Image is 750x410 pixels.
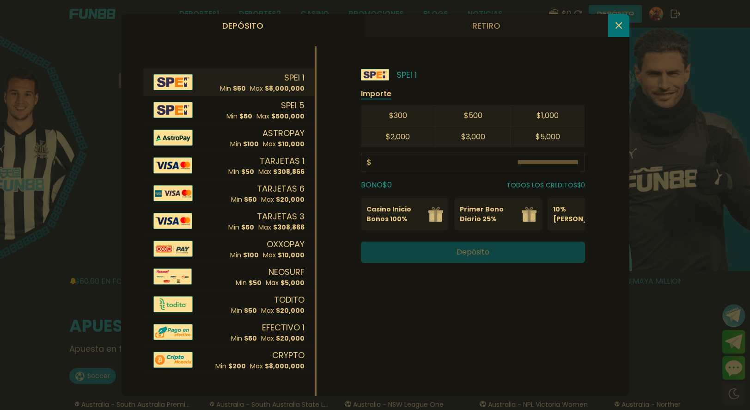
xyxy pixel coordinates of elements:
button: AlipayCRYPTOMin $200Max $8,000,000 [143,346,315,374]
p: 10% [PERSON_NAME] [553,205,610,224]
button: AlipayTARJETAS 1Min $50Max $308,866 [143,152,315,180]
button: Depósito [121,14,365,37]
button: AlipaySPEI 5Min $50Max $500,000 [143,96,315,124]
img: gift [522,207,537,222]
span: EFECTIVO 1 [262,321,305,334]
p: Casino Inicio Bonos 100% [366,205,423,224]
span: $ 20,000 [276,195,305,204]
p: TODOS LOS CREDITOS $ 0 [506,180,585,190]
p: Max [261,195,305,205]
span: $ 50 [249,278,262,287]
img: Alipay [153,296,193,312]
p: Min [230,139,259,149]
button: Depósito [361,242,585,263]
p: Max [266,278,305,288]
span: OXXOPAY [267,238,305,250]
button: AlipayEFECTIVO 1Min $50Max $20,000 [143,318,315,346]
button: Retiro [365,14,608,37]
p: Importe [361,89,391,99]
img: Alipay [153,74,193,90]
p: Min [230,250,259,260]
p: Max [256,112,305,121]
img: Alipay [153,157,192,174]
p: Min [215,361,246,371]
button: $3,000 [435,126,510,147]
button: AlipayNEOSURFMin $50Max $5,000 [143,263,315,291]
span: $ 50 [241,167,254,176]
span: $ 200 [228,361,246,371]
p: Max [263,250,305,260]
span: $ 10,000 [278,250,305,260]
span: TARJETAS 1 [260,155,305,167]
span: $ 500,000 [271,112,305,121]
span: CRYPTO [272,349,305,361]
span: $ 50 [244,306,257,315]
span: $ [367,157,372,168]
p: Min [231,306,257,316]
span: TARJETAS 3 [257,210,305,223]
button: 10% [PERSON_NAME] [548,198,635,230]
span: $ 8,000,000 [265,361,305,371]
button: $5,000 [510,126,585,147]
p: Min [228,167,254,177]
p: Primer Bono Diario 25% [460,205,516,224]
span: $ 50 [244,195,257,204]
button: AlipayTODITOMin $50Max $20,000 [143,291,315,318]
p: Max [250,361,305,371]
p: Min [220,84,246,93]
img: Alipay [153,102,193,118]
span: $ 50 [233,84,246,93]
span: SPEI 5 [281,99,305,112]
button: Casino Inicio Bonos 100% [361,198,449,230]
span: $ 50 [241,223,254,232]
span: SPEI 1 [284,71,305,84]
img: Platform Logo [361,69,389,81]
p: Min [236,278,262,288]
span: NEOSURF [268,266,305,278]
img: Alipay [153,352,193,368]
span: $ 8,000,000 [265,84,305,93]
button: $300 [361,105,436,126]
p: SPEI 1 [361,68,417,81]
p: Min [231,334,257,343]
button: Primer Bono Diario 25% [454,198,542,230]
p: Max [261,334,305,343]
p: Min [228,223,254,232]
img: Alipay [153,268,192,285]
img: Alipay [153,241,193,257]
p: Min [226,112,252,121]
button: AlipayASTROPAYMin $100Max $10,000 [143,124,315,152]
span: $ 308,866 [273,167,305,176]
button: $1,000 [510,105,585,126]
span: $ 5,000 [280,278,305,287]
span: $ 308,866 [273,223,305,232]
span: $ 100 [243,139,259,149]
button: AlipayOXXOPAYMin $100Max $10,000 [143,235,315,263]
p: Max [261,306,305,316]
img: gift [428,207,443,222]
span: $ 50 [244,334,257,343]
span: $ 100 [243,250,259,260]
label: BONO $ 0 [361,180,392,191]
button: $2,000 [361,126,436,147]
span: $ 50 [239,112,252,121]
button: AlipayTARJETAS 6Min $50Max $20,000 [143,180,315,207]
img: Alipay [153,213,192,229]
span: ASTROPAY [262,127,305,139]
img: Alipay [153,185,193,201]
span: TODITO [274,293,305,306]
span: $ 20,000 [276,306,305,315]
p: Max [258,223,305,232]
span: TARJETAS 6 [257,182,305,195]
img: Alipay [153,324,193,340]
img: Alipay [153,130,193,146]
span: $ 20,000 [276,334,305,343]
span: $ 10,000 [278,139,305,149]
button: AlipaySPEI 1Min $50Max $8,000,000 [143,68,315,96]
p: Max [258,167,305,177]
button: $500 [435,105,510,126]
p: Max [250,84,305,93]
p: Max [263,139,305,149]
p: Min [231,195,257,205]
button: AlipayTARJETAS 3Min $50Max $308,866 [143,207,315,235]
